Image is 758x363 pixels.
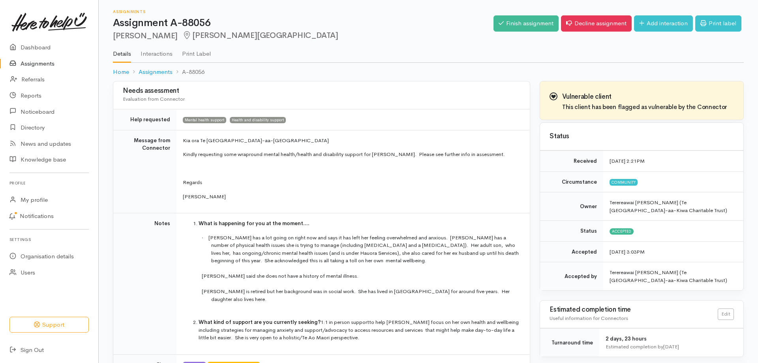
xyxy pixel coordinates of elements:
p: Regards [183,179,520,186]
span: Accepted [610,228,634,235]
p: [PERSON_NAME] is retired but her background was in social work. She has lived in [GEOGRAPHIC_DATA... [211,288,520,303]
div: Estimated completion by [606,343,734,351]
p: Kia ora Te [GEOGRAPHIC_DATA]-aa-[GEOGRAPHIC_DATA] [183,137,520,145]
span: 1:1 in person support [321,319,369,325]
h3: Estimated completion time [550,306,718,314]
a: Finish assignment [493,15,559,32]
time: [DATE] 2:21PM [610,158,645,164]
span: What is happening for you at the moment.... [199,220,310,227]
td: Notes [113,213,176,355]
p: [PERSON_NAME] [183,193,520,201]
h1: Assignment A-88056 [113,17,493,29]
span: Evaluation from Connector [123,96,185,102]
button: Support [9,317,89,333]
span: · [202,235,208,241]
td: Message from Connector [113,130,176,213]
h6: Settings [9,234,89,245]
a: Edit [718,308,734,320]
a: Home [113,68,129,77]
li: to help [PERSON_NAME] focus on her own health and wellbeing including strategies for managing anx... [199,318,520,342]
a: Print label [695,15,741,32]
td: Accepted [540,241,603,262]
span: Mental health support [183,117,226,123]
time: [DATE] [663,343,679,350]
a: Interactions [141,40,173,62]
span: Health and disability support [230,117,286,123]
td: Help requested [113,109,176,130]
span: [PERSON_NAME] said she does not have a history of mental illness. [202,273,358,279]
li: A-88056 [173,68,205,77]
h3: Status [550,133,734,140]
td: Turnaround time [540,329,599,357]
h3: Vulnerable client [562,93,727,101]
a: Decline assignment [561,15,632,32]
td: Owner [540,192,603,221]
span: [PERSON_NAME] has a lot going on right now and says it has left her feeling overwhelmed and anxio... [208,234,519,264]
a: Details [113,40,131,63]
h2: [PERSON_NAME] [113,31,493,40]
td: Status [540,221,603,242]
span: Community [610,179,638,185]
nav: breadcrumb [113,63,744,81]
h3: Needs assessment [123,87,520,95]
p: Kindly requesting some wrapround mental health/health and disability support for [PERSON_NAME]. P... [183,150,520,158]
h4: This client has been flagged as vulnerable by the Connector [562,104,727,111]
td: Circumstance [540,171,603,192]
td: Terereawai [PERSON_NAME] (Te [GEOGRAPHIC_DATA]-aa-Kiwa Charitable Trust) [603,262,743,291]
h6: Assignments [113,9,493,14]
span: [PERSON_NAME][GEOGRAPHIC_DATA] [182,30,338,40]
span: What kind of support are you currently seeking? [199,319,321,325]
td: Received [540,151,603,172]
td: Accepted by [540,262,603,291]
span: Useful information for Connectors [550,315,628,322]
h6: Profile [9,178,89,188]
a: Assignments [139,68,173,77]
span: Terereawai [PERSON_NAME] (Te [GEOGRAPHIC_DATA]-aa-Kiwa Charitable Trust) [610,199,727,214]
span: 2 days, 23 hours [606,335,647,342]
time: [DATE] 3:03PM [610,248,645,255]
a: Print Label [182,40,211,62]
a: Add interaction [634,15,693,32]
